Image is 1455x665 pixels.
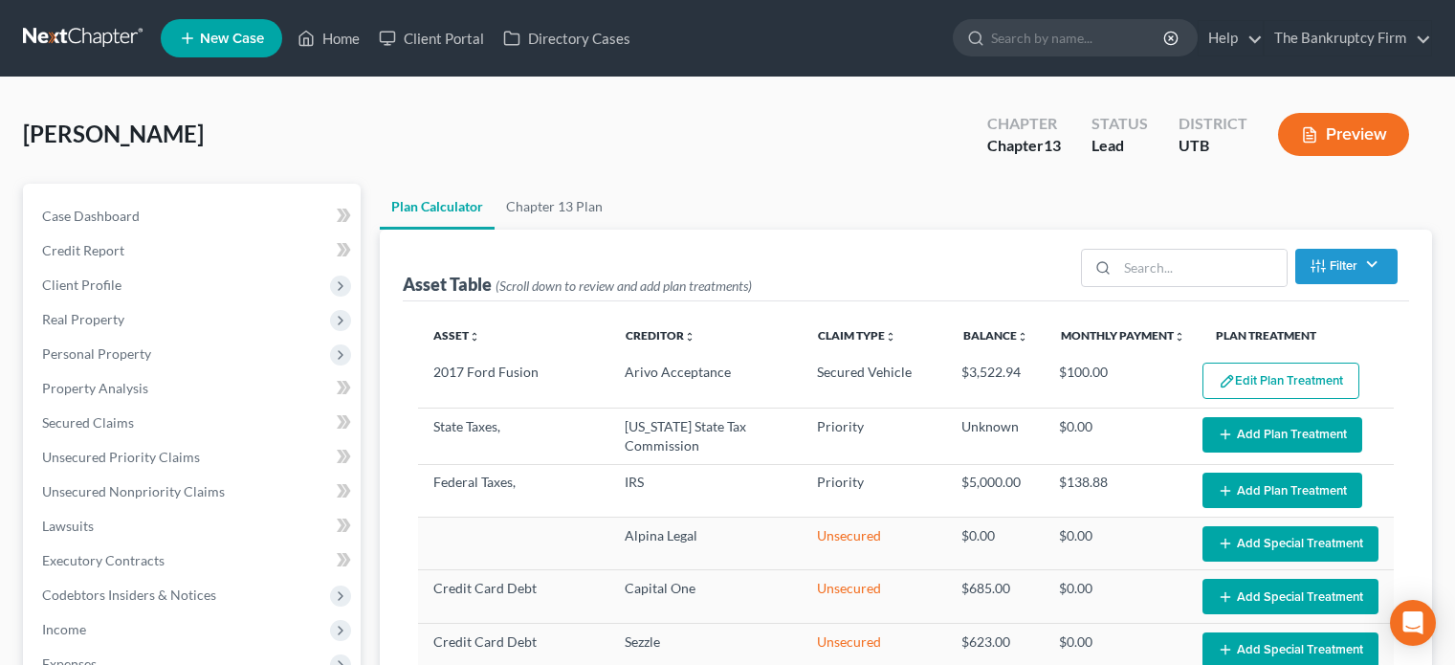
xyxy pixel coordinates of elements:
[1390,600,1436,646] div: Open Intercom Messenger
[494,21,640,55] a: Directory Cases
[1044,136,1061,154] span: 13
[963,328,1028,343] a: Balanceunfold_more
[1061,328,1185,343] a: Monthly Paymentunfold_more
[1179,113,1247,135] div: District
[27,440,361,475] a: Unsecured Priority Claims
[1199,21,1263,55] a: Help
[403,273,752,296] div: Asset Table
[496,277,752,294] span: (Scroll down to review and add plan treatments)
[42,414,134,431] span: Secured Claims
[987,113,1061,135] div: Chapter
[42,242,124,258] span: Credit Report
[42,449,200,465] span: Unsecured Priority Claims
[469,331,480,343] i: unfold_more
[1044,464,1187,517] td: $138.88
[23,120,204,147] span: [PERSON_NAME]
[1202,363,1359,399] button: Edit Plan Treatment
[1091,113,1148,135] div: Status
[1265,21,1431,55] a: The Bankruptcy Firm
[27,543,361,578] a: Executory Contracts
[609,518,802,570] td: Alpina Legal
[1179,135,1247,157] div: UTB
[946,355,1044,409] td: $3,522.94
[42,552,165,568] span: Executory Contracts
[1117,250,1287,286] input: Search...
[418,464,609,517] td: Federal Taxes,
[27,199,361,233] a: Case Dashboard
[946,518,1044,570] td: $0.00
[495,184,614,230] a: Chapter 13 Plan
[1202,473,1362,508] button: Add Plan Treatment
[418,570,609,623] td: Credit Card Debt
[1091,135,1148,157] div: Lead
[885,331,896,343] i: unfold_more
[609,355,802,409] td: Arivo Acceptance
[609,409,802,464] td: [US_STATE] State Tax Commission
[42,208,140,224] span: Case Dashboard
[42,587,216,603] span: Codebtors Insiders & Notices
[42,311,124,327] span: Real Property
[42,277,121,293] span: Client Profile
[1202,526,1378,562] button: Add Special Treatment
[1295,249,1398,284] button: Filter
[200,32,264,46] span: New Case
[609,464,802,517] td: IRS
[1174,331,1185,343] i: unfold_more
[27,233,361,268] a: Credit Report
[1202,417,1362,453] button: Add Plan Treatment
[1044,518,1187,570] td: $0.00
[818,328,896,343] a: Claim Typeunfold_more
[42,380,148,396] span: Property Analysis
[369,21,494,55] a: Client Portal
[380,184,495,230] a: Plan Calculator
[1219,373,1235,389] img: edit-pencil-c1479a1de80d8dea1e2430c2f745a3c6a07e9d7aa2eeffe225670001d78357a8.svg
[946,464,1044,517] td: $5,000.00
[1202,579,1378,614] button: Add Special Treatment
[1044,570,1187,623] td: $0.00
[802,464,946,517] td: Priority
[609,570,802,623] td: Capital One
[288,21,369,55] a: Home
[946,570,1044,623] td: $685.00
[802,518,946,570] td: Unsecured
[987,135,1061,157] div: Chapter
[42,483,225,499] span: Unsecured Nonpriority Claims
[418,409,609,464] td: State Taxes,
[946,409,1044,464] td: Unknown
[1201,317,1394,355] th: Plan Treatment
[42,518,94,534] span: Lawsuits
[626,328,695,343] a: Creditorunfold_more
[27,406,361,440] a: Secured Claims
[991,20,1166,55] input: Search by name...
[1044,409,1187,464] td: $0.00
[1278,113,1409,156] button: Preview
[1017,331,1028,343] i: unfold_more
[802,355,946,409] td: Secured Vehicle
[433,328,480,343] a: Assetunfold_more
[42,621,86,637] span: Income
[27,475,361,509] a: Unsecured Nonpriority Claims
[42,345,151,362] span: Personal Property
[802,570,946,623] td: Unsecured
[418,355,609,409] td: 2017 Ford Fusion
[27,509,361,543] a: Lawsuits
[1044,355,1187,409] td: $100.00
[27,371,361,406] a: Property Analysis
[802,409,946,464] td: Priority
[684,331,695,343] i: unfold_more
